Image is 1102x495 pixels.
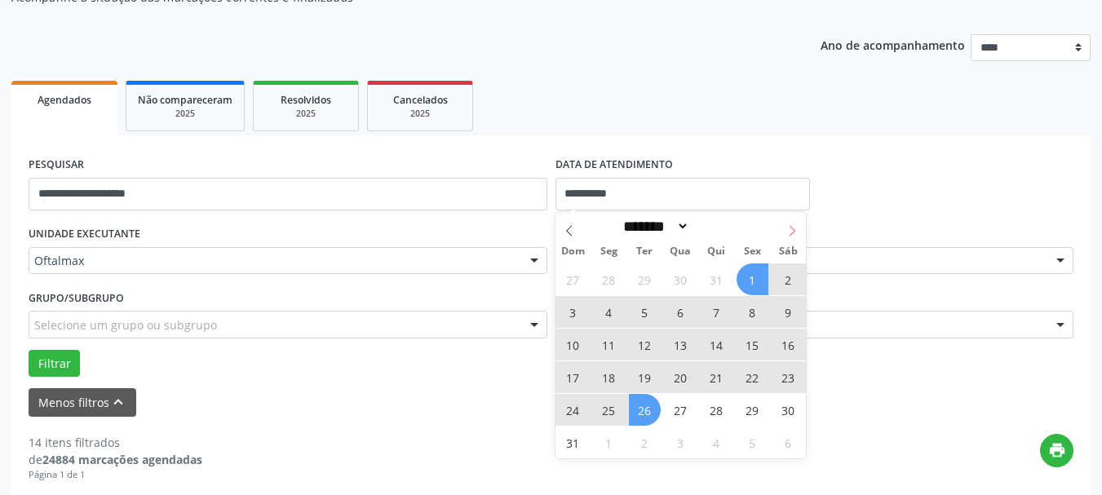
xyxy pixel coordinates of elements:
button: Menos filtroskeyboard_arrow_up [29,388,136,417]
span: Agosto 25, 2025 [593,394,625,426]
span: Sex [734,246,770,257]
div: de [29,451,202,468]
span: Agosto 6, 2025 [665,296,697,328]
span: Agosto 19, 2025 [629,361,661,393]
i: keyboard_arrow_up [109,393,127,411]
span: Agosto 1, 2025 [737,263,768,295]
span: Julho 28, 2025 [593,263,625,295]
label: DATA DE ATENDIMENTO [555,152,673,178]
span: Julho 29, 2025 [629,263,661,295]
span: Agosto 22, 2025 [737,361,768,393]
span: Setembro 1, 2025 [593,426,625,458]
span: Agosto 7, 2025 [701,296,732,328]
span: Agosto 10, 2025 [557,329,589,360]
span: Agosto 23, 2025 [772,361,804,393]
span: Agosto 16, 2025 [772,329,804,360]
span: Agosto 11, 2025 [593,329,625,360]
label: Grupo/Subgrupo [29,285,124,311]
span: Agosto 29, 2025 [737,394,768,426]
i: print [1048,441,1066,459]
span: Cancelados [393,93,448,107]
div: 14 itens filtrados [29,434,202,451]
span: Agosto 18, 2025 [593,361,625,393]
span: Agosto 3, 2025 [557,296,589,328]
div: 2025 [138,108,232,120]
span: Agosto 12, 2025 [629,329,661,360]
span: Julho 30, 2025 [665,263,697,295]
span: Setembro 2, 2025 [629,426,661,458]
span: Setembro 6, 2025 [772,426,804,458]
span: Seg [591,246,626,257]
input: Year [689,218,743,235]
span: Agosto 31, 2025 [557,426,589,458]
label: PESQUISAR [29,152,84,178]
span: Agosto 15, 2025 [737,329,768,360]
span: Julho 27, 2025 [557,263,589,295]
div: Página 1 de 1 [29,468,202,482]
span: Agosto 5, 2025 [629,296,661,328]
strong: 24884 marcações agendadas [42,452,202,467]
span: Não compareceram [138,93,232,107]
span: Agosto 2, 2025 [772,263,804,295]
span: Agosto 24, 2025 [557,394,589,426]
span: Ter [626,246,662,257]
label: UNIDADE EXECUTANTE [29,222,140,247]
span: Agosto 4, 2025 [593,296,625,328]
span: Setembro 4, 2025 [701,426,732,458]
span: Sáb [770,246,806,257]
span: Qui [698,246,734,257]
span: Agosto 20, 2025 [665,361,697,393]
span: Agosto 26, 2025 [629,394,661,426]
span: Selecione um grupo ou subgrupo [34,316,217,334]
span: Agosto 8, 2025 [737,296,768,328]
span: Agosto 27, 2025 [665,394,697,426]
p: Ano de acompanhamento [821,34,965,55]
div: 2025 [265,108,347,120]
span: Setembro 3, 2025 [665,426,697,458]
span: Agosto 17, 2025 [557,361,589,393]
button: print [1040,434,1073,467]
span: Resolvidos [281,93,331,107]
span: Agosto 9, 2025 [772,296,804,328]
span: Agendados [38,93,91,107]
select: Month [618,218,690,235]
div: 2025 [379,108,461,120]
span: Agosto 14, 2025 [701,329,732,360]
span: Julho 31, 2025 [701,263,732,295]
span: Agosto 28, 2025 [701,394,732,426]
span: Agosto 13, 2025 [665,329,697,360]
span: Oftalmax [34,253,514,269]
span: Dom [555,246,591,257]
span: Setembro 5, 2025 [737,426,768,458]
span: Agosto 21, 2025 [701,361,732,393]
button: Filtrar [29,350,80,378]
span: Qua [662,246,698,257]
span: Agosto 30, 2025 [772,394,804,426]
